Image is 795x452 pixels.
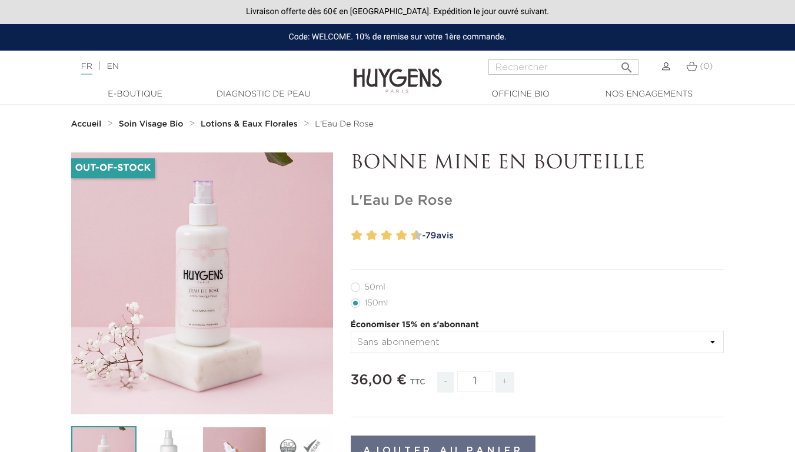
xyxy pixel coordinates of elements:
[620,57,634,71] i: 
[201,119,300,129] a: Lotions & Eaux Florales
[590,88,708,101] a: Nos engagements
[119,119,187,129] a: Soin Visage Bio
[351,373,407,387] span: 36,00 €
[495,372,514,393] span: +
[488,59,638,75] input: Rechercher
[462,88,580,101] a: Officine Bio
[75,59,322,74] div: |
[119,120,184,128] strong: Soin Visage Bio
[201,120,298,128] strong: Lotions & Eaux Florales
[349,227,353,244] label: 1
[107,62,118,71] a: EN
[384,227,392,244] label: 6
[368,227,377,244] label: 4
[76,88,194,101] a: E-Boutique
[71,119,104,129] a: Accueil
[413,227,422,244] label: 10
[425,231,437,240] span: 79
[351,319,724,331] p: Économiser 15% en s'abonnant
[700,62,713,71] span: (0)
[315,119,373,129] a: L'Eau De Rose
[408,227,413,244] label: 9
[410,370,425,401] div: TTC
[418,227,724,245] a: -79avis
[71,120,102,128] strong: Accueil
[71,158,155,178] li: Out-of-Stock
[351,298,403,308] label: 150ml
[351,192,724,210] h1: L'Eau De Rose
[81,62,92,75] a: FR
[616,56,637,72] button: 
[351,152,724,175] p: BONNE MINE EN BOUTEILLE
[354,227,362,244] label: 2
[378,227,382,244] label: 5
[315,120,373,128] span: L'Eau De Rose
[398,227,407,244] label: 8
[457,371,493,392] input: Quantité
[354,49,442,95] img: Huygens
[205,88,322,101] a: Diagnostic de peau
[351,282,400,292] label: 50ml
[364,227,368,244] label: 3
[437,372,454,393] span: -
[393,227,397,244] label: 7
